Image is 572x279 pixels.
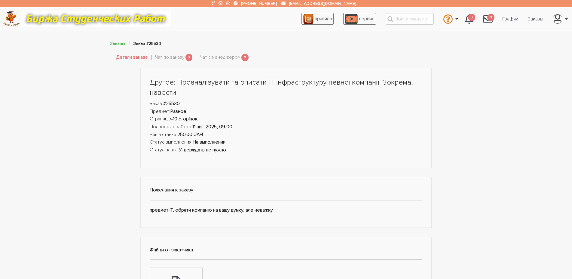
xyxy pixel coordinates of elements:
span: 0 [185,54,193,61]
a: [PHONE_NUMBER] [241,1,277,6]
img: motto-12e01f5a76059d5f6a28199ef077b1f78e012cfde436ab5cf1d4517935686d32.gif [21,11,171,27]
strong: На выполнении [193,139,225,145]
strong: 11 авг. 2025, 09:00 [192,124,232,130]
strong: Файлы от заказчика [150,247,193,253]
img: play_icon-49f7f135c9dc9a03216cfdbccbe1e3994649169d890fb554cedf0eac35a01ba8.png [345,14,358,24]
span: 0 [468,14,475,21]
img: logo-c4363faeb99b52c628a42810ed6dfb4293a56d4e4775eb116515dfe7f33672af.png [3,11,20,26]
a: Заказы [110,41,125,46]
span: 0 [241,54,249,61]
li: Статус плана: [150,146,423,154]
a: 0 [460,11,478,27]
a: Чат с менеджером [200,54,240,61]
span: правила [315,16,332,22]
strong: Утверждать не нужно [179,147,226,153]
li: Статус выполнения: [150,138,423,146]
li: Заказ: [150,100,423,108]
a: График [497,13,523,25]
input: Поиск заказов [386,13,434,25]
li: Ваша ставка: [150,131,423,139]
a: 0 [478,11,497,27]
a: сервис [343,13,376,25]
strong: 250,00 UAH [177,132,203,138]
li: Страниц: [150,115,423,123]
li: Полностью работа: [150,123,423,131]
a: Чат по заказу [155,54,185,61]
strong: 7-10 сторінок [169,116,197,122]
div: предмет ІТ, обрати компанію на вашу думку, але неважку [140,177,432,228]
img: agreement_icon-feca34a61ba7f3d1581b08bc946b2ec1ccb426f67415f344566775c155b7f62c.png [303,14,314,24]
strong: #25530 [163,101,180,107]
a: Детали заказа [116,54,148,61]
span: сервис [359,16,374,22]
li: Заказ #25530 [133,40,161,47]
a: [EMAIL_ADDRESS][DOMAIN_NAME] [289,1,356,6]
li: Предмет: [150,108,423,116]
span: 0 [487,14,494,21]
strong: Разное [170,108,186,114]
a: Заказы [523,13,548,25]
a: правила [301,13,334,25]
h1: Другое: Проаналізувати та описати ІТ-інфраструктуру певної компанії. Зокрема, навести: [150,77,423,98]
strong: Пожелания к заказу [150,187,193,193]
